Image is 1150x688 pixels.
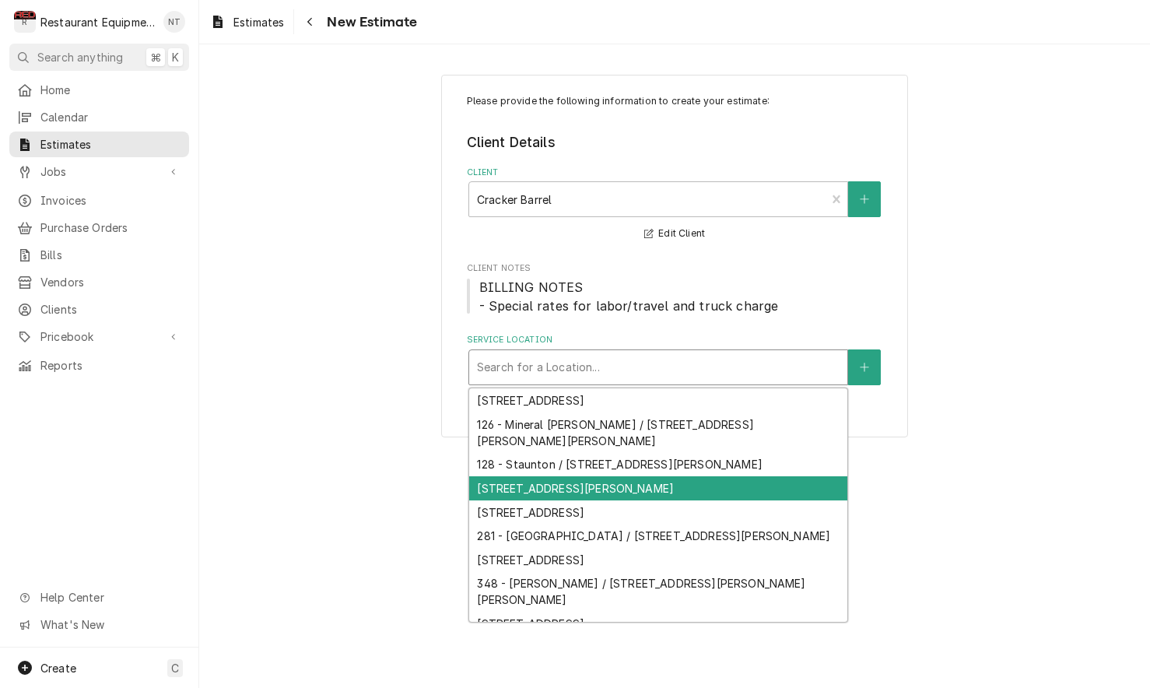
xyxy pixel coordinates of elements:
div: [STREET_ADDRESS][PERSON_NAME] [469,476,847,500]
button: Navigate back [297,9,322,34]
button: Create New Location [848,349,881,385]
span: Client Notes [467,262,883,275]
span: Reports [40,357,181,374]
a: Home [9,77,189,103]
span: Home [40,82,181,98]
span: Jobs [40,163,158,180]
span: Purchase Orders [40,219,181,236]
p: Please provide the following information to create your estimate: [467,94,883,108]
span: Vendors [40,274,181,290]
div: [STREET_ADDRESS] [469,500,847,525]
a: Go to Help Center [9,584,189,610]
div: Nick Tussey's Avatar [163,11,185,33]
a: Go to Pricebook [9,324,189,349]
div: [STREET_ADDRESS] [469,612,847,636]
a: Reports [9,353,189,378]
span: Create [40,662,76,675]
a: Bills [9,242,189,268]
div: 126 - Mineral [PERSON_NAME] / [STREET_ADDRESS][PERSON_NAME][PERSON_NAME] [469,412,847,453]
label: Service Location [467,334,883,346]
svg: Create New Client [860,194,869,205]
a: Clients [9,297,189,322]
span: Estimates [40,136,181,153]
a: Invoices [9,188,189,213]
button: Create New Client [848,181,881,217]
div: 128 - Staunton / [STREET_ADDRESS][PERSON_NAME] [469,452,847,476]
span: Search anything [37,49,123,65]
a: Go to What's New [9,612,189,637]
div: 281 - [GEOGRAPHIC_DATA] / [STREET_ADDRESS][PERSON_NAME] [469,524,847,548]
label: Client [467,167,883,179]
button: Search anything⌘K [9,44,189,71]
a: Calendar [9,104,189,130]
a: Estimates [9,132,189,157]
a: Go to Jobs [9,159,189,184]
span: New Estimate [322,12,417,33]
div: [STREET_ADDRESS] [469,548,847,572]
span: Calendar [40,109,181,125]
span: What's New [40,616,180,633]
div: Service Location [467,334,883,384]
svg: Create New Location [860,362,869,373]
div: Restaurant Equipment Diagnostics [40,14,155,30]
span: K [172,49,179,65]
div: Client [467,167,883,244]
div: Restaurant Equipment Diagnostics's Avatar [14,11,36,33]
div: Estimate Create/Update [441,75,908,438]
div: Estimate Create/Update Form [467,94,883,385]
span: C [171,660,179,676]
span: Help Center [40,589,180,606]
span: Client Notes [467,278,883,315]
span: Clients [40,301,181,318]
legend: Client Details [467,132,883,153]
div: 348 - [PERSON_NAME] / [STREET_ADDRESS][PERSON_NAME][PERSON_NAME] [469,572,847,613]
a: Vendors [9,269,189,295]
div: [STREET_ADDRESS] [469,388,847,412]
a: Estimates [204,9,290,35]
span: ⌘ [150,49,161,65]
span: Bills [40,247,181,263]
div: NT [163,11,185,33]
a: Purchase Orders [9,215,189,240]
div: R [14,11,36,33]
span: Pricebook [40,328,158,345]
button: Edit Client [642,224,707,244]
span: Invoices [40,192,181,209]
span: BILLING NOTES - Special rates for labor/travel and truck charge [479,279,779,314]
span: Estimates [233,14,284,30]
div: Client Notes [467,262,883,314]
